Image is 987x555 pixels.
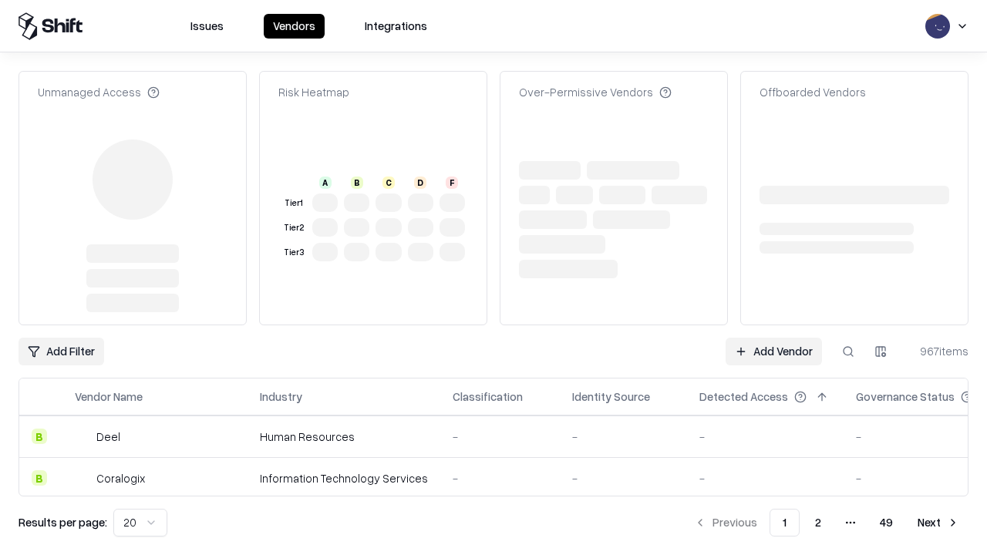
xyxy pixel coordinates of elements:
button: Add Filter [19,338,104,365]
div: Tier 2 [281,221,306,234]
button: 49 [867,509,905,536]
div: Unmanaged Access [38,84,160,100]
div: A [319,177,332,189]
div: B [32,470,47,486]
button: Vendors [264,14,325,39]
div: Information Technology Services [260,470,428,486]
button: Next [908,509,968,536]
div: Human Resources [260,429,428,445]
div: F [446,177,458,189]
button: Issues [181,14,233,39]
div: B [32,429,47,444]
div: - [572,429,675,445]
div: D [414,177,426,189]
div: Deel [96,429,120,445]
div: Governance Status [856,388,955,405]
p: Results per page: [19,514,107,530]
a: Add Vendor [726,338,822,365]
div: Coralogix [96,470,145,486]
div: Vendor Name [75,388,143,405]
div: Industry [260,388,302,405]
div: B [351,177,363,189]
div: - [453,470,547,486]
div: Over-Permissive Vendors [519,84,672,100]
div: Classification [453,388,523,405]
button: 2 [803,509,834,536]
nav: pagination [685,509,968,536]
div: - [699,429,831,445]
div: Tier 1 [281,197,306,210]
img: Deel [75,429,90,444]
div: Tier 3 [281,246,306,259]
div: Detected Access [699,388,788,405]
div: - [453,429,547,445]
div: Offboarded Vendors [760,84,866,100]
div: C [382,177,395,189]
button: 1 [770,509,800,536]
div: Risk Heatmap [278,84,349,100]
div: - [572,470,675,486]
button: Integrations [355,14,436,39]
img: Coralogix [75,470,90,486]
div: - [699,470,831,486]
div: Identity Source [572,388,650,405]
div: 967 items [907,343,968,359]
